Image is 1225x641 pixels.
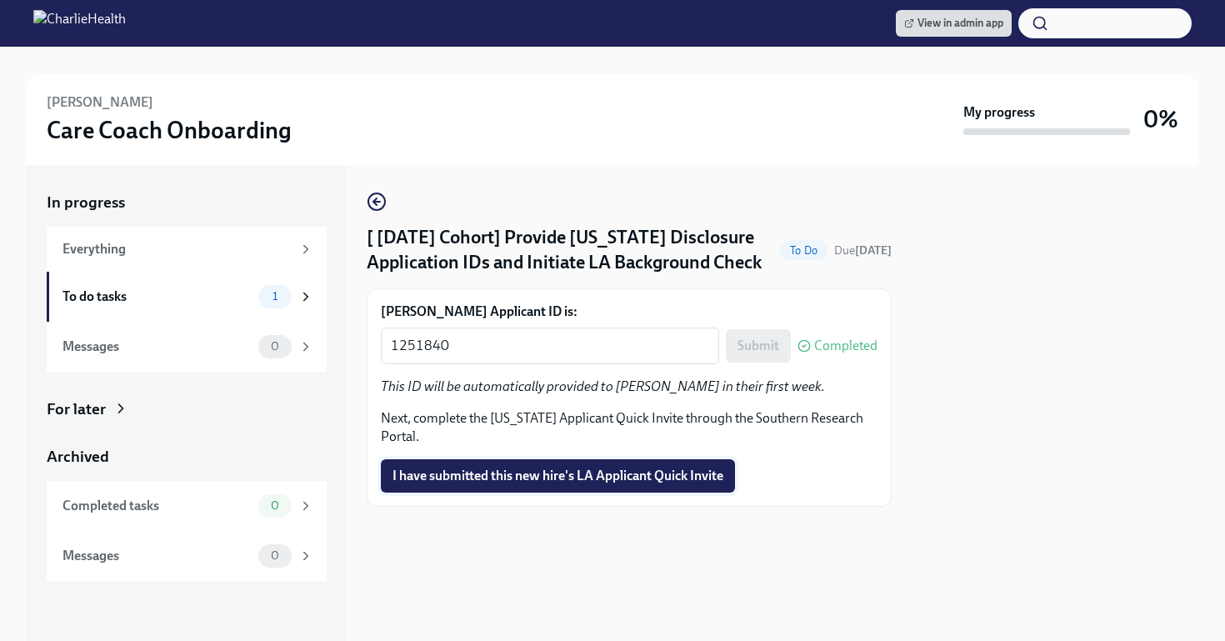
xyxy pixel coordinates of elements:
[896,10,1012,37] a: View in admin app
[1143,104,1178,134] h3: 0%
[262,290,287,303] span: 1
[381,409,877,446] p: Next, complete the [US_STATE] Applicant Quick Invite through the Southern Research Portal.
[834,243,892,258] span: September 24th, 2025 10:00
[47,115,292,145] h3: Care Coach Onboarding
[963,103,1035,122] strong: My progress
[47,446,327,468] a: Archived
[47,322,327,372] a: Messages0
[814,339,877,353] span: Completed
[47,227,327,272] a: Everything
[834,243,892,258] span: Due
[261,499,289,512] span: 0
[62,497,252,515] div: Completed tasks
[62,547,252,565] div: Messages
[381,378,825,394] em: This ID will be automatically provided to [PERSON_NAME] in their first week.
[62,240,292,258] div: Everything
[367,225,773,275] h4: [ [DATE] Cohort] Provide [US_STATE] Disclosure Application IDs and Initiate LA Background Check
[33,10,126,37] img: CharlieHealth
[47,93,153,112] h6: [PERSON_NAME]
[381,303,877,321] label: [PERSON_NAME] Applicant ID is:
[62,288,252,306] div: To do tasks
[47,398,106,420] div: For later
[392,468,723,484] span: I have submitted this new hire's LA Applicant Quick Invite
[62,338,252,356] div: Messages
[47,481,327,531] a: Completed tasks0
[261,549,289,562] span: 0
[47,531,327,581] a: Messages0
[391,336,709,356] textarea: 1251840
[904,15,1003,32] span: View in admin app
[47,192,327,213] a: In progress
[381,459,735,493] button: I have submitted this new hire's LA Applicant Quick Invite
[780,244,827,257] span: To Do
[47,398,327,420] a: For later
[855,243,892,258] strong: [DATE]
[261,340,289,353] span: 0
[47,272,327,322] a: To do tasks1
